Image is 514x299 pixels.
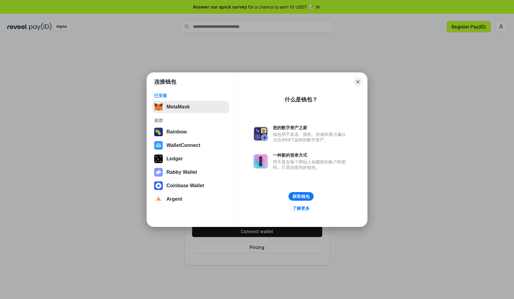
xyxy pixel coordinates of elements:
[166,104,190,110] div: MetaMask
[253,126,268,141] img: svg+xml,%3Csvg%20xmlns%3D%22http%3A%2F%2Fwww.w3.org%2F2000%2Fsvg%22%20fill%3D%22none%22%20viewBox...
[154,141,163,150] img: svg+xml,%3Csvg%20width%3D%2228%22%20height%3D%2228%22%20viewBox%3D%220%200%2028%2028%22%20fill%3D...
[354,78,362,86] button: Close
[166,143,200,148] div: WalletConnect
[253,154,268,169] img: svg+xml,%3Csvg%20xmlns%3D%22http%3A%2F%2Fwww.w3.org%2F2000%2Fsvg%22%20fill%3D%22none%22%20viewBox...
[154,78,176,86] h1: 连接钱包
[154,155,163,163] img: svg+xml,%3Csvg%20xmlns%3D%22http%3A%2F%2Fwww.w3.org%2F2000%2Fsvg%22%20width%3D%2228%22%20height%3...
[152,166,229,178] button: Rabby Wallet
[154,181,163,190] img: svg+xml,%3Csvg%20width%3D%2228%22%20height%3D%2228%22%20viewBox%3D%220%200%2028%2028%22%20fill%3D...
[152,180,229,192] button: Coinbase Wallet
[273,152,349,158] div: 一种新的登录方式
[292,206,310,211] div: 了解更多
[285,96,318,103] div: 什么是钱包？
[273,159,349,170] div: 而不是在每个网站上创建新的账户和密码，只需连接您的钱包。
[166,183,204,188] div: Coinbase Wallet
[154,168,163,177] img: svg+xml,%3Csvg%20xmlns%3D%22http%3A%2F%2Fwww.w3.org%2F2000%2Fsvg%22%20fill%3D%22none%22%20viewBox...
[273,132,349,143] div: 钱包用于发送、接收、存储和显示像以太坊和NFT这样的数字资产。
[152,153,229,165] button: Ledger
[154,103,163,111] img: svg+xml,%3Csvg%20fill%3D%22none%22%20height%3D%2233%22%20viewBox%3D%220%200%2035%2033%22%20width%...
[154,195,163,203] img: svg+xml,%3Csvg%20width%3D%2228%22%20height%3D%2228%22%20viewBox%3D%220%200%2028%2028%22%20fill%3D...
[154,93,227,98] div: 已安装
[154,118,227,123] div: 推荐
[152,193,229,205] button: Argent
[166,156,183,162] div: Ledger
[166,170,197,175] div: Rabby Wallet
[289,204,313,212] a: 了解更多
[166,129,187,135] div: Rainbow
[289,192,314,201] button: 获取钱包
[152,139,229,151] button: WalletConnect
[166,196,182,202] div: Argent
[152,126,229,138] button: Rainbow
[292,194,310,199] div: 获取钱包
[154,128,163,136] img: svg+xml,%3Csvg%20width%3D%22120%22%20height%3D%22120%22%20viewBox%3D%220%200%20120%20120%22%20fil...
[152,101,229,113] button: MetaMask
[273,125,349,130] div: 您的数字资产之家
